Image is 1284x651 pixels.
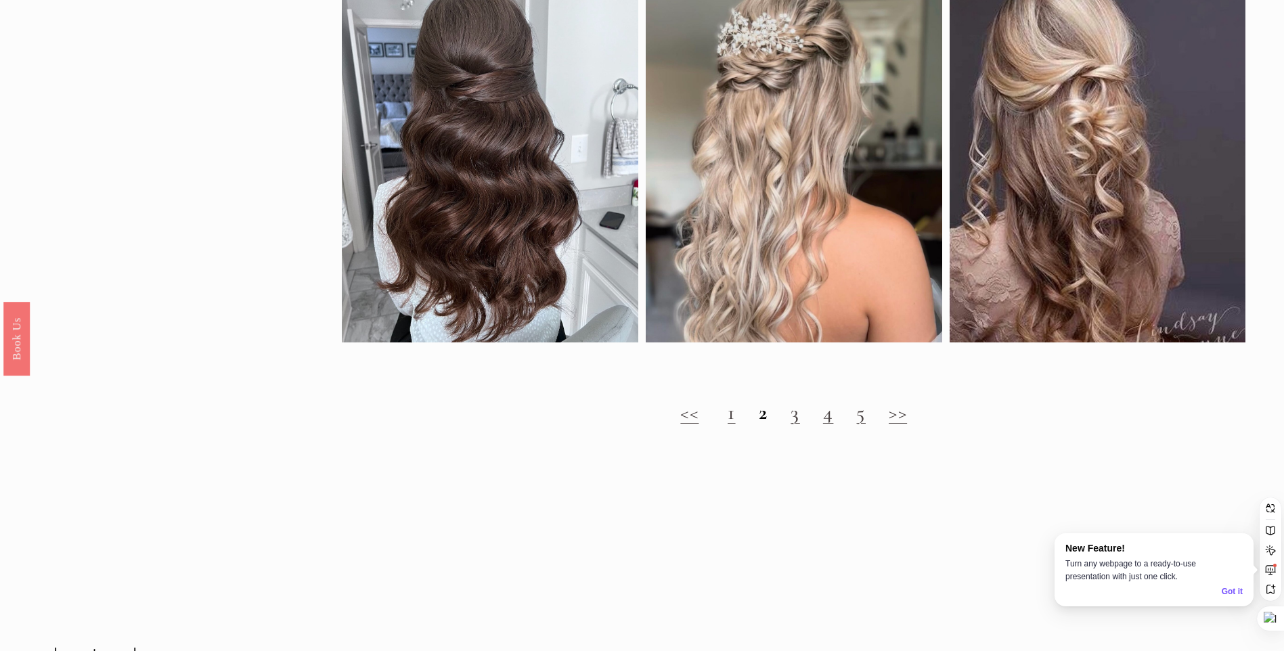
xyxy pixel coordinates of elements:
[680,400,699,425] a: <<
[791,400,800,425] a: 3
[856,400,866,425] a: 5
[889,400,907,425] a: >>
[823,400,834,425] a: 4
[759,400,768,425] strong: 2
[728,400,736,425] a: 1
[3,302,30,376] a: Book Us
